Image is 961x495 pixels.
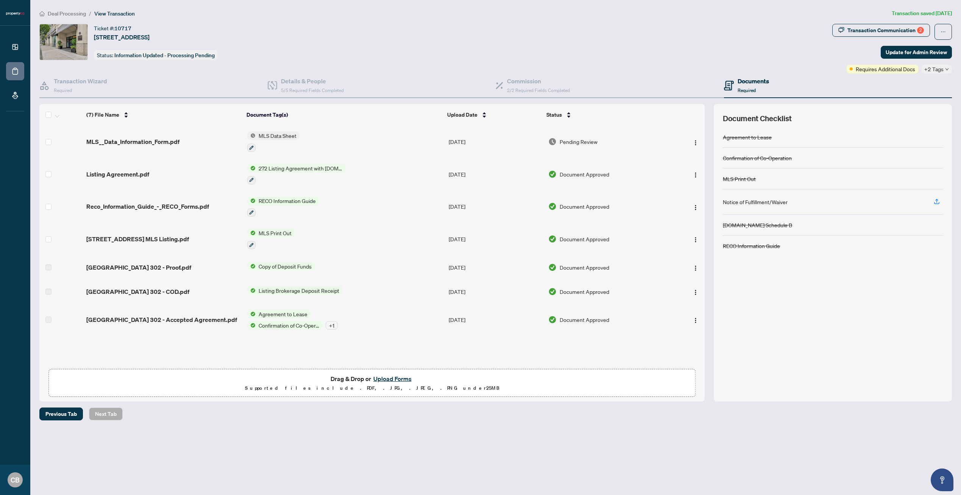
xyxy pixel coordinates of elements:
div: Ticket #: [94,24,131,33]
th: Status [543,104,668,125]
article: Transaction saved [DATE] [892,9,952,18]
span: [STREET_ADDRESS] [94,33,150,42]
button: Status IconMLS Data Sheet [247,131,300,152]
span: Document Approved [560,287,609,296]
span: Upload Date [447,111,477,119]
li: / [89,9,91,18]
span: Document Approved [560,263,609,272]
td: [DATE] [446,191,545,223]
span: [GEOGRAPHIC_DATA] 302 - Accepted Agreement.pdf [86,315,237,324]
img: Logo [693,289,699,295]
button: Logo [690,200,702,212]
img: Logo [693,237,699,243]
div: + 1 [326,321,338,329]
span: MLS Data Sheet [256,131,300,140]
button: Status IconAgreement to LeaseStatus IconConfirmation of Co-Operation+1 [247,310,338,329]
td: [DATE] [446,223,545,255]
span: Document Approved [560,235,609,243]
button: Status IconCopy of Deposit Funds [247,262,315,270]
h4: Details & People [281,77,344,86]
span: [STREET_ADDRESS] MLS Listing.pdf [86,234,189,244]
span: Deal Processing [48,10,86,17]
button: Logo [690,314,702,326]
span: Drag & Drop or [331,374,414,384]
span: [GEOGRAPHIC_DATA] 302 - COD.pdf [86,287,189,296]
img: Document Status [548,287,557,296]
button: Logo [690,168,702,180]
button: Logo [690,261,702,273]
button: Transaction Communication2 [832,24,930,37]
span: Update for Admin Review [886,46,947,58]
img: Logo [693,265,699,271]
img: Status Icon [247,262,256,270]
td: [DATE] [446,125,545,158]
th: (7) File Name [83,104,244,125]
button: Previous Tab [39,408,83,420]
span: [GEOGRAPHIC_DATA] 302 - Proof.pdf [86,263,191,272]
span: (7) File Name [86,111,119,119]
img: Document Status [548,137,557,146]
span: Copy of Deposit Funds [256,262,315,270]
span: Document Approved [560,170,609,178]
span: 5/5 Required Fields Completed [281,87,344,93]
img: Logo [693,172,699,178]
span: Requires Additional Docs [856,65,915,73]
td: [DATE] [446,158,545,191]
button: Update for Admin Review [881,46,952,59]
th: Document Tag(s) [243,104,444,125]
button: Logo [690,286,702,298]
h4: Transaction Wizard [54,77,107,86]
p: Supported files include .PDF, .JPG, .JPEG, .PNG under 25 MB [53,384,691,393]
img: Logo [693,317,699,323]
span: View Transaction [94,10,135,17]
span: Agreement to Lease [256,310,310,318]
span: down [945,67,949,71]
td: [DATE] [446,255,545,280]
button: Logo [690,233,702,245]
img: Status Icon [247,321,256,329]
img: logo [6,11,24,16]
div: Agreement to Lease [723,133,772,141]
span: Status [546,111,562,119]
img: Status Icon [247,197,256,205]
span: Required [54,87,72,93]
button: Open asap [931,468,953,491]
img: Status Icon [247,229,256,237]
img: Status Icon [247,286,256,295]
span: 10717 [114,25,131,32]
span: MLS__Data_Information_Form.pdf [86,137,179,146]
div: Notice of Fulfillment/Waiver [723,198,788,206]
span: Information Updated - Processing Pending [114,52,215,59]
span: Previous Tab [45,408,77,420]
th: Upload Date [444,104,543,125]
button: Status Icon272 Listing Agreement with [DOMAIN_NAME] Company Schedule A to Listing Agreement [247,164,345,184]
img: Document Status [548,263,557,272]
img: Document Status [548,202,557,211]
img: Status Icon [247,164,256,172]
div: [DOMAIN_NAME] Schedule B [723,221,792,229]
img: Document Status [548,170,557,178]
td: [DATE] [446,280,545,304]
div: Confirmation of Co-Operation [723,154,792,162]
img: Document Status [548,315,557,324]
span: RECO Information Guide [256,197,319,205]
h4: Commission [507,77,570,86]
span: Drag & Drop orUpload FormsSupported files include .PDF, .JPG, .JPEG, .PNG under25MB [49,369,695,397]
span: 272 Listing Agreement with [DOMAIN_NAME] Company Schedule A to Listing Agreement [256,164,345,172]
div: MLS Print Out [723,175,756,183]
span: 2/2 Required Fields Completed [507,87,570,93]
button: Status IconMLS Print Out [247,229,295,249]
span: +2 Tags [924,65,944,73]
span: CB [11,475,20,485]
div: RECO Information Guide [723,242,780,250]
h4: Documents [738,77,769,86]
span: ellipsis [941,29,946,34]
div: Transaction Communication [847,24,924,36]
button: Upload Forms [371,374,414,384]
span: home [39,11,45,16]
span: MLS Print Out [256,229,295,237]
div: Status: [94,50,218,60]
div: 2 [917,27,924,34]
span: Required [738,87,756,93]
span: Pending Review [560,137,598,146]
